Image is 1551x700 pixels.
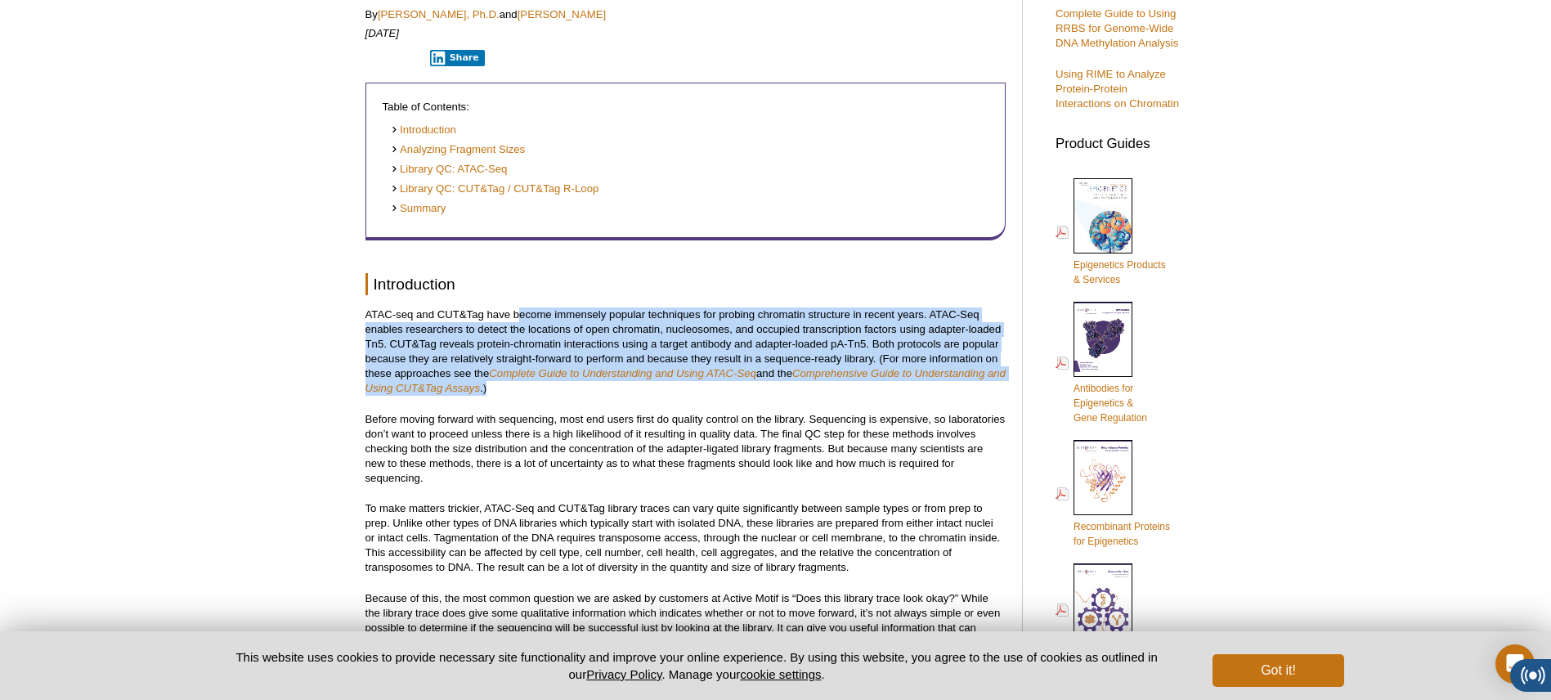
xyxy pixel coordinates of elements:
a: Epigenetics Products& Services [1056,177,1166,289]
p: ATAC-seq and CUT&Tag have become immensely popular techniques for probing chromatin structure in ... [365,307,1006,396]
button: cookie settings [740,667,821,681]
a: Complete Guide to Understanding and Using ATAC-Seq [489,367,756,379]
a: Summary [391,201,446,217]
a: Antibodies forEpigenetics &Gene Regulation [1056,300,1147,427]
h3: Product Guides [1056,128,1186,151]
span: Epigenetics Products & Services [1074,259,1166,285]
a: Library QC: ATAC-Seq [391,162,508,177]
a: Library QC: CUT&Tag / CUT&Tag R-Loop [391,182,599,197]
a: Complete Guide to Using RRBS for Genome-Wide DNA Methylation Analysis [1056,7,1178,49]
button: Got it! [1213,654,1343,687]
span: Antibodies for Epigenetics & Gene Regulation [1074,383,1147,424]
button: Share [430,50,485,66]
img: Abs_epi_2015_cover_web_70x200 [1074,302,1132,377]
iframe: X Post Button [365,49,419,65]
img: Custom_Services_cover [1074,563,1132,639]
p: Table of Contents: [383,100,988,114]
a: Using RIME to Analyze Protein-Protein Interactions on Chromatin [1056,68,1179,110]
a: Analyzing Fragment Sizes [391,142,526,158]
a: Recombinant Proteinsfor Epigenetics [1056,438,1170,550]
p: Because of this, the most common question we are asked by customers at Active Motif is “Does this... [365,591,1006,680]
p: Before moving forward with sequencing, most end users first do quality control on the library. Se... [365,412,1006,486]
p: To make matters trickier, ATAC-Seq and CUT&Tag library traces can vary quite significantly betwee... [365,501,1006,575]
h2: Introduction [365,273,1006,295]
p: This website uses cookies to provide necessary site functionality and improve your online experie... [208,648,1186,683]
div: Open Intercom Messenger [1495,644,1535,684]
a: Introduction [391,123,456,138]
a: [PERSON_NAME], Ph.D. [378,8,500,20]
img: Epi_brochure_140604_cover_web_70x200 [1074,178,1132,254]
a: Comprehensive Guide to Understanding and Using CUT&Tag Assays [365,367,1006,394]
a: [PERSON_NAME] [518,8,606,20]
em: [DATE] [365,27,400,39]
a: Privacy Policy [586,667,661,681]
img: Rec_prots_140604_cover_web_70x200 [1074,440,1132,515]
a: Custom Services [1056,562,1148,659]
p: By and [365,7,1006,22]
span: Recombinant Proteins for Epigenetics [1074,521,1170,547]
